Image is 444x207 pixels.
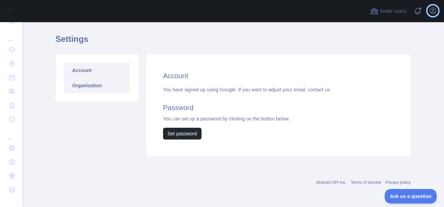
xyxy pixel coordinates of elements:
[163,103,394,112] h2: Password
[385,180,411,185] a: Privacy policy
[380,7,407,15] span: Invite users
[55,34,411,50] h1: Settings
[308,87,331,92] a: contact us.
[6,28,17,42] div: ...
[64,78,130,93] a: Organization
[6,127,17,141] div: ...
[163,86,394,139] div: You have signed up using Google. If you want to adjust your email, You can set up a password by c...
[351,180,381,185] a: Terms of service
[64,63,130,78] a: Account
[369,6,408,17] button: Invite users
[163,71,394,81] h2: Account
[316,180,347,185] a: Abstract API Inc.
[163,128,202,139] button: Set password
[385,189,437,204] iframe: Toggle Customer Support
